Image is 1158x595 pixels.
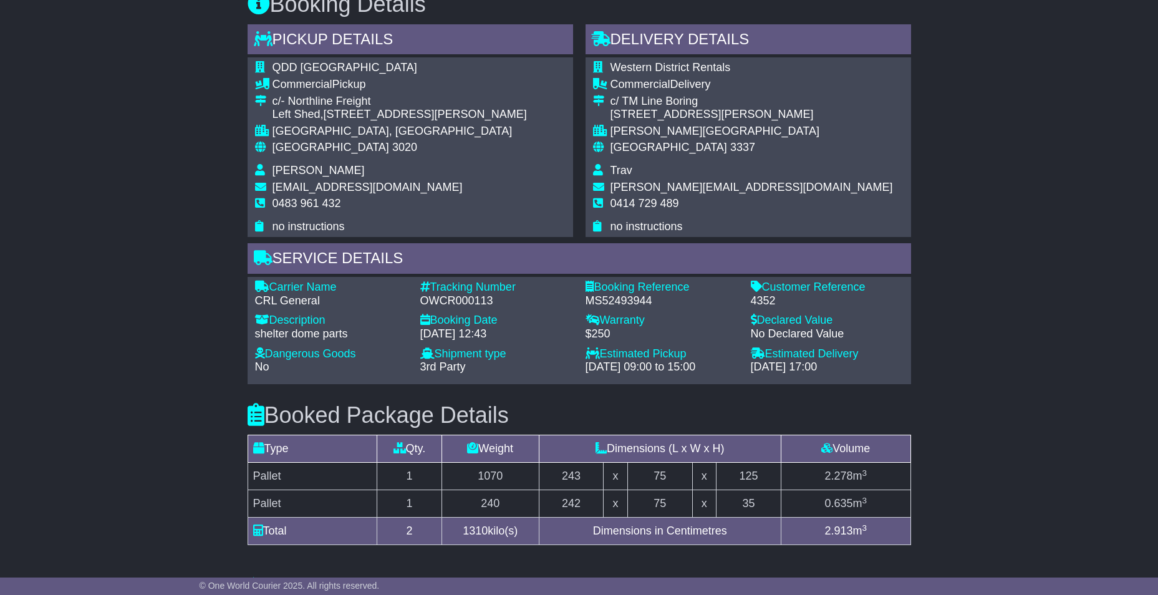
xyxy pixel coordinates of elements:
[420,327,573,341] div: [DATE] 12:43
[610,78,670,90] span: Commercial
[586,347,738,361] div: Estimated Pickup
[377,435,442,463] td: Qty.
[586,314,738,327] div: Warranty
[273,78,332,90] span: Commercial
[604,490,628,518] td: x
[610,125,893,138] div: [PERSON_NAME][GEOGRAPHIC_DATA]
[377,490,442,518] td: 1
[610,197,679,210] span: 0414 729 489
[610,95,893,109] div: c/ TM Line Boring
[824,525,852,537] span: 2.913
[273,95,527,109] div: c/- Northline Freight
[420,281,573,294] div: Tracking Number
[610,78,893,92] div: Delivery
[273,108,527,122] div: Left Shed,[STREET_ADDRESS][PERSON_NAME]
[610,108,893,122] div: [STREET_ADDRESS][PERSON_NAME]
[586,294,738,308] div: MS52493944
[441,490,539,518] td: 240
[862,496,867,505] sup: 3
[730,141,755,153] span: 3337
[824,497,852,510] span: 0.635
[273,197,341,210] span: 0483 961 432
[273,181,463,193] span: [EMAIL_ADDRESS][DOMAIN_NAME]
[248,24,573,58] div: Pickup Details
[610,164,632,177] span: Trav
[255,360,269,373] span: No
[751,314,904,327] div: Declared Value
[273,78,527,92] div: Pickup
[255,281,408,294] div: Carrier Name
[627,490,692,518] td: 75
[610,141,727,153] span: [GEOGRAPHIC_DATA]
[273,164,365,177] span: [PERSON_NAME]
[539,463,604,490] td: 243
[255,294,408,308] div: CRL General
[751,327,904,341] div: No Declared Value
[377,463,442,490] td: 1
[255,327,408,341] div: shelter dome parts
[441,435,539,463] td: Weight
[248,518,377,545] td: Total
[717,463,781,490] td: 125
[463,525,488,537] span: 1310
[539,490,604,518] td: 242
[273,141,389,153] span: [GEOGRAPHIC_DATA]
[610,61,731,74] span: Western District Rentals
[610,181,893,193] span: [PERSON_NAME][EMAIL_ADDRESS][DOMAIN_NAME]
[420,360,466,373] span: 3rd Party
[781,518,910,545] td: m
[781,435,910,463] td: Volume
[610,220,683,233] span: no instructions
[586,327,738,341] div: $250
[586,360,738,374] div: [DATE] 09:00 to 15:00
[273,61,417,74] span: QDD [GEOGRAPHIC_DATA]
[248,243,911,277] div: Service Details
[420,347,573,361] div: Shipment type
[717,490,781,518] td: 35
[692,463,717,490] td: x
[862,468,867,478] sup: 3
[692,490,717,518] td: x
[751,360,904,374] div: [DATE] 17:00
[751,347,904,361] div: Estimated Delivery
[539,518,781,545] td: Dimensions in Centimetres
[377,518,442,545] td: 2
[273,220,345,233] span: no instructions
[862,523,867,533] sup: 3
[248,490,377,518] td: Pallet
[824,470,852,482] span: 2.278
[248,435,377,463] td: Type
[627,463,692,490] td: 75
[441,463,539,490] td: 1070
[248,403,911,428] h3: Booked Package Details
[781,490,910,518] td: m
[586,24,911,58] div: Delivery Details
[420,294,573,308] div: OWCR000113
[441,518,539,545] td: kilo(s)
[604,463,628,490] td: x
[248,463,377,490] td: Pallet
[751,294,904,308] div: 4352
[273,125,527,138] div: [GEOGRAPHIC_DATA], [GEOGRAPHIC_DATA]
[200,581,380,591] span: © One World Courier 2025. All rights reserved.
[781,463,910,490] td: m
[255,314,408,327] div: Description
[539,435,781,463] td: Dimensions (L x W x H)
[255,347,408,361] div: Dangerous Goods
[586,281,738,294] div: Booking Reference
[751,281,904,294] div: Customer Reference
[392,141,417,153] span: 3020
[420,314,573,327] div: Booking Date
